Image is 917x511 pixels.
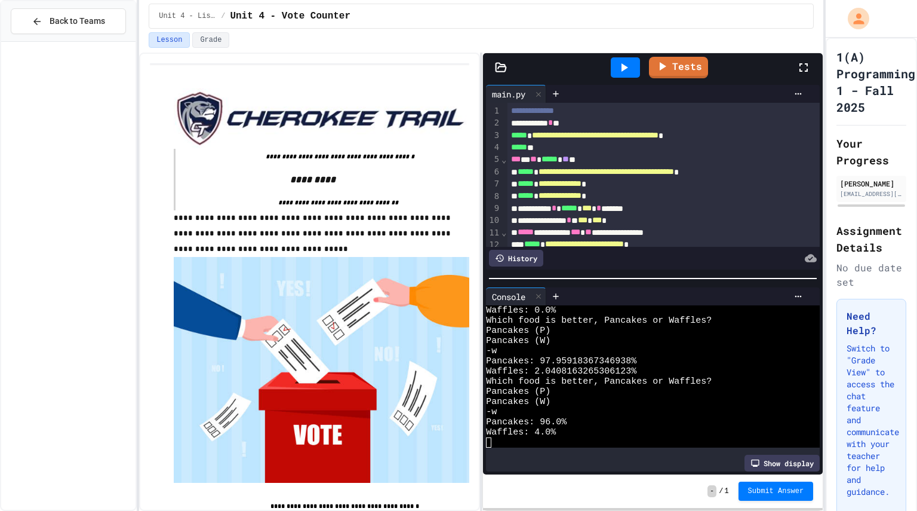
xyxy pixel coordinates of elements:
[486,166,501,178] div: 6
[486,130,501,142] div: 3
[486,377,712,387] span: Which food is better, Pancakes or Waffles?
[486,154,501,166] div: 5
[486,336,550,346] span: Pancakes (W)
[486,191,501,203] div: 8
[192,32,229,48] button: Grade
[836,48,915,115] h1: 1(A) Programming 1 - Fall 2025
[486,316,712,326] span: Which food is better, Pancakes or Waffles?
[230,9,350,23] span: Unit 4 - Vote Counter
[840,189,903,198] div: [EMAIL_ADDRESS][DOMAIN_NAME]
[486,227,501,239] div: 11
[486,178,501,190] div: 7
[486,305,556,316] span: Waffles: 0.0%
[744,455,820,472] div: Show display
[486,417,567,427] span: Pancakes: 96.0%
[486,326,550,336] span: Pancakes (P)
[486,346,497,356] span: -w
[501,228,507,237] span: Fold line
[707,485,716,497] span: -
[748,486,804,496] span: Submit Answer
[486,88,531,100] div: main.py
[486,215,501,227] div: 10
[836,222,906,256] h2: Assignment Details
[835,5,872,32] div: My Account
[486,239,501,251] div: 12
[847,342,896,498] p: Switch to "Grade View" to access the chat feature and communicate with your teacher for help and ...
[836,135,906,169] h2: Your Progress
[159,11,216,21] span: Unit 4 - Lists
[724,486,728,496] span: 1
[836,261,906,289] div: No due date set
[501,155,507,164] span: Fold line
[840,178,903,189] div: [PERSON_NAME]
[486,142,501,154] div: 4
[486,105,501,117] div: 1
[221,11,225,21] span: /
[486,397,550,407] span: Pancakes (W)
[486,203,501,215] div: 9
[489,250,543,267] div: History
[486,407,497,417] span: -w
[719,486,723,496] span: /
[486,85,546,103] div: main.py
[486,356,636,366] span: Pancakes: 97.95918367346938%
[486,117,501,129] div: 2
[149,32,190,48] button: Lesson
[486,427,556,437] span: Waffles: 4.0%
[486,287,546,305] div: Console
[847,309,896,338] h3: Need Help?
[486,387,550,397] span: Pancakes (P)
[486,290,531,303] div: Console
[486,366,636,377] span: Waffles: 2.0408163265306123%
[50,15,105,27] span: Back to Teams
[11,8,126,34] button: Back to Teams
[738,482,814,501] button: Submit Answer
[649,57,708,78] a: Tests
